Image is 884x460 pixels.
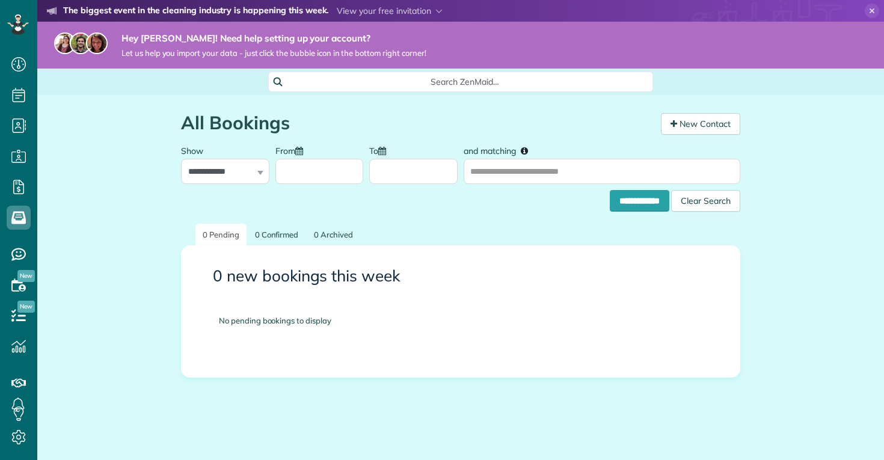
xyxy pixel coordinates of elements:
[70,32,91,54] img: jorge-587dff0eeaa6aab1f244e6dc62b8924c3b6ad411094392a53c71c6c4a576187d.jpg
[369,139,392,161] label: To
[195,224,247,246] a: 0 Pending
[307,224,360,246] a: 0 Archived
[17,301,35,313] span: New
[248,224,306,246] a: 0 Confirmed
[671,192,740,202] a: Clear Search
[54,32,76,54] img: maria-72a9807cf96188c08ef61303f053569d2e2a8a1cde33d635c8a3ac13582a053d.jpg
[661,113,740,135] a: New Contact
[86,32,108,54] img: michelle-19f622bdf1676172e81f8f8fba1fb50e276960ebfe0243fe18214015130c80e4.jpg
[213,268,708,285] h3: 0 new bookings this week
[201,297,720,345] div: No pending bookings to display
[181,113,652,133] h1: All Bookings
[671,190,740,212] div: Clear Search
[63,5,328,18] strong: The biggest event in the cleaning industry is happening this week.
[121,32,426,44] strong: Hey [PERSON_NAME]! Need help setting up your account?
[464,139,536,161] label: and matching
[275,139,309,161] label: From
[17,270,35,282] span: New
[121,48,426,58] span: Let us help you import your data - just click the bubble icon in the bottom right corner!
